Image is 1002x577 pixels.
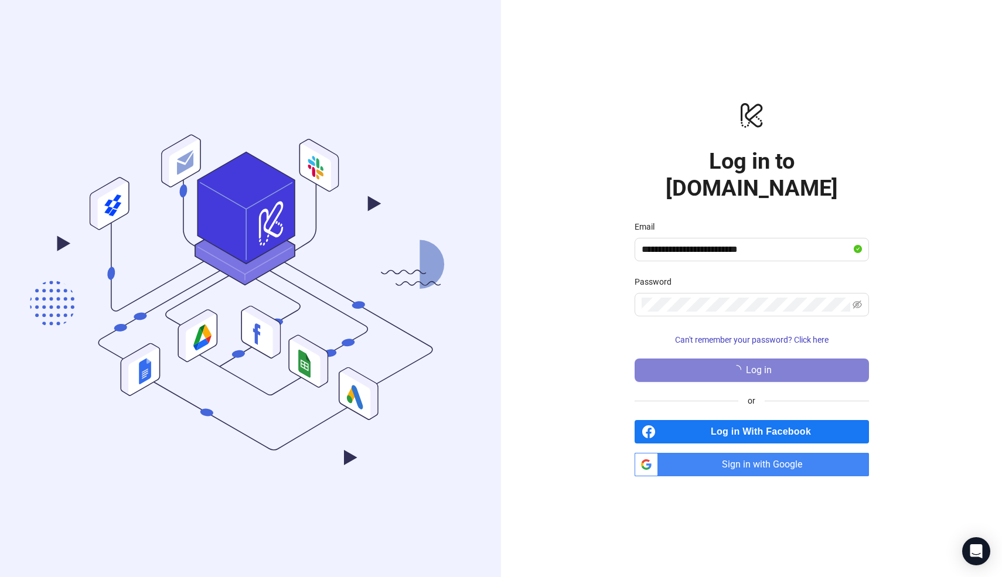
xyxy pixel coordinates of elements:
span: Sign in with Google [663,453,869,476]
span: Log in With Facebook [660,420,869,443]
button: Log in [635,359,869,382]
label: Email [635,220,662,233]
span: or [738,394,765,407]
h1: Log in to [DOMAIN_NAME] [635,148,869,202]
a: Log in With Facebook [635,420,869,443]
a: Sign in with Google [635,453,869,476]
input: Password [642,298,850,312]
span: Can't remember your password? Click here [675,335,829,344]
span: Log in [746,365,772,375]
label: Password [635,275,679,288]
span: loading [730,363,742,375]
button: Can't remember your password? Click here [635,330,869,349]
div: Open Intercom Messenger [962,537,990,565]
span: eye-invisible [853,300,862,309]
a: Can't remember your password? Click here [635,335,869,344]
input: Email [642,243,851,257]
